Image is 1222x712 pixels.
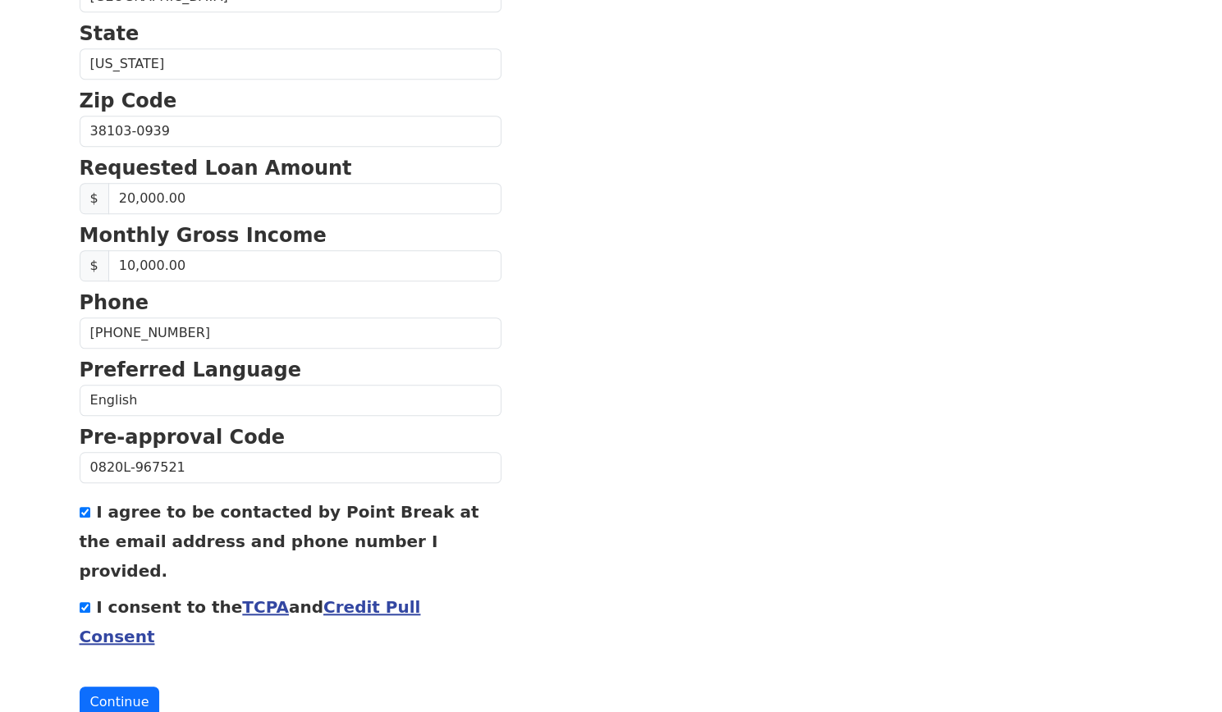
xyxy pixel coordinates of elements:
[80,116,501,147] input: Zip Code
[80,22,140,45] strong: State
[80,221,501,250] p: Monthly Gross Income
[80,317,501,349] input: Phone
[80,157,352,180] strong: Requested Loan Amount
[80,597,421,646] label: I consent to the and
[80,250,109,281] span: $
[108,183,501,214] input: Requested Loan Amount
[80,502,479,581] label: I agree to be contacted by Point Break at the email address and phone number I provided.
[80,183,109,214] span: $
[80,452,501,483] input: Pre-approval Code
[80,89,177,112] strong: Zip Code
[108,250,501,281] input: Monthly Gross Income
[80,358,301,381] strong: Preferred Language
[80,426,286,449] strong: Pre-approval Code
[80,291,149,314] strong: Phone
[242,597,289,617] a: TCPA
